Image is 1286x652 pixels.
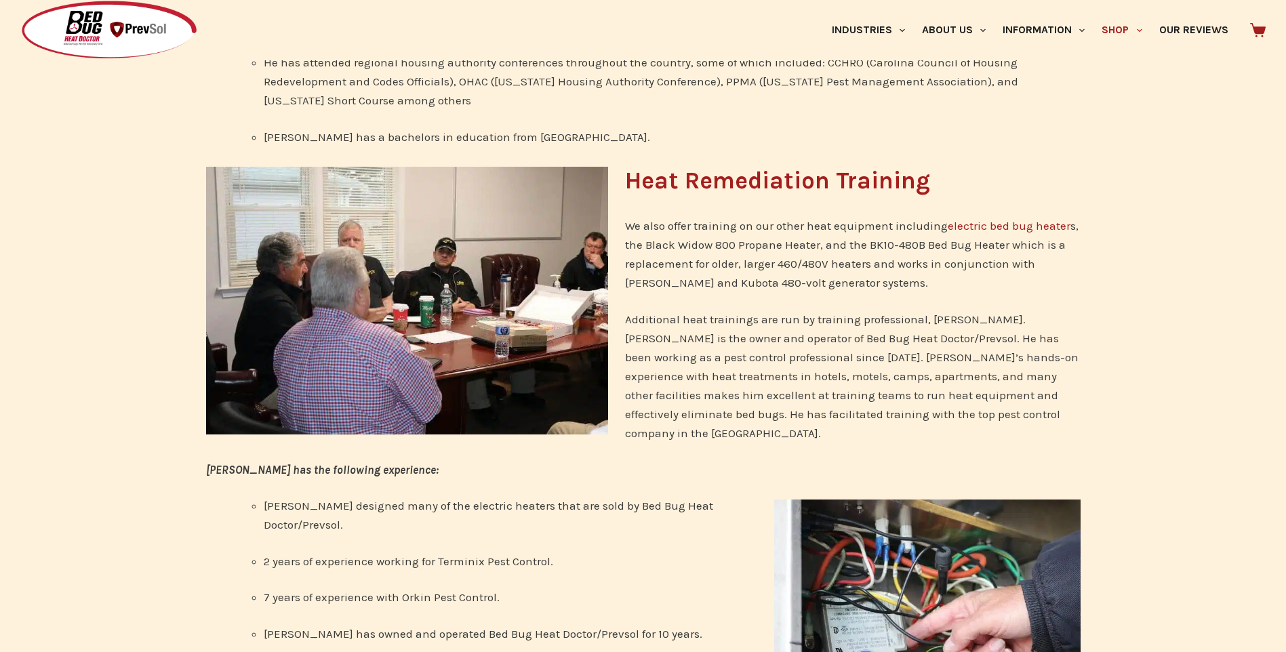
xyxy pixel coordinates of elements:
[206,310,1081,443] p: Additional heat trainings are run by training professional, [PERSON_NAME]. [PERSON_NAME] is the o...
[264,552,1081,571] li: 2 years of experience working for Terminix Pest Control.
[264,127,1081,146] li: [PERSON_NAME] has a bachelors in education from [GEOGRAPHIC_DATA].
[948,219,1070,232] a: electric bed bug heater
[11,5,52,46] button: Open LiveChat chat widget
[264,588,1081,607] li: 7 years of experience with Orkin Pest Control.
[264,53,1081,110] li: He has attended regional housing authority conferences throughout the country, some of which incl...
[264,624,1081,643] li: [PERSON_NAME] has owned and operated Bed Bug Heat Doctor/Prevsol for 10 years.
[206,216,1081,292] p: We also offer training on our other heat equipment including s, the Black Widow 800 Propane Heate...
[625,167,930,195] strong: Heat Remediation Training
[206,463,439,476] em: [PERSON_NAME] has the following experience:
[264,496,1081,534] li: [PERSON_NAME] designed many of the electric heaters that are sold by Bed Bug Heat Doctor/Prevsol.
